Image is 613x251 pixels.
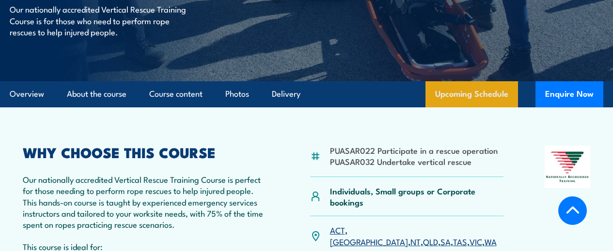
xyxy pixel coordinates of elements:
p: Individuals, Small groups or Corporate bookings [330,185,504,208]
p: Our nationally accredited Vertical Rescue Training Course is perfect for those needing to perform... [23,174,269,230]
p: Our nationally accredited Vertical Rescue Training Course is for those who need to perform rope r... [10,3,187,37]
a: Photos [225,81,249,107]
a: SA [440,236,451,247]
a: Overview [10,81,44,107]
a: WA [485,236,497,247]
a: Course content [149,81,203,107]
img: Nationally Recognised Training logo. [545,146,590,189]
li: PUASAR022 Participate in a rescue operation [330,145,498,156]
a: [GEOGRAPHIC_DATA] [330,236,408,247]
a: About the course [67,81,126,107]
a: QLD [423,236,438,247]
a: Upcoming Schedule [425,81,518,107]
a: TAS [453,236,467,247]
a: Delivery [272,81,300,107]
a: NT [410,236,421,247]
a: VIC [470,236,482,247]
a: ACT [330,224,345,236]
button: Enquire Now [535,81,603,107]
p: , , , , , , , [330,224,504,247]
h2: WHY CHOOSE THIS COURSE [23,146,269,158]
li: PUASAR032 Undertake vertical rescue [330,156,498,167]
